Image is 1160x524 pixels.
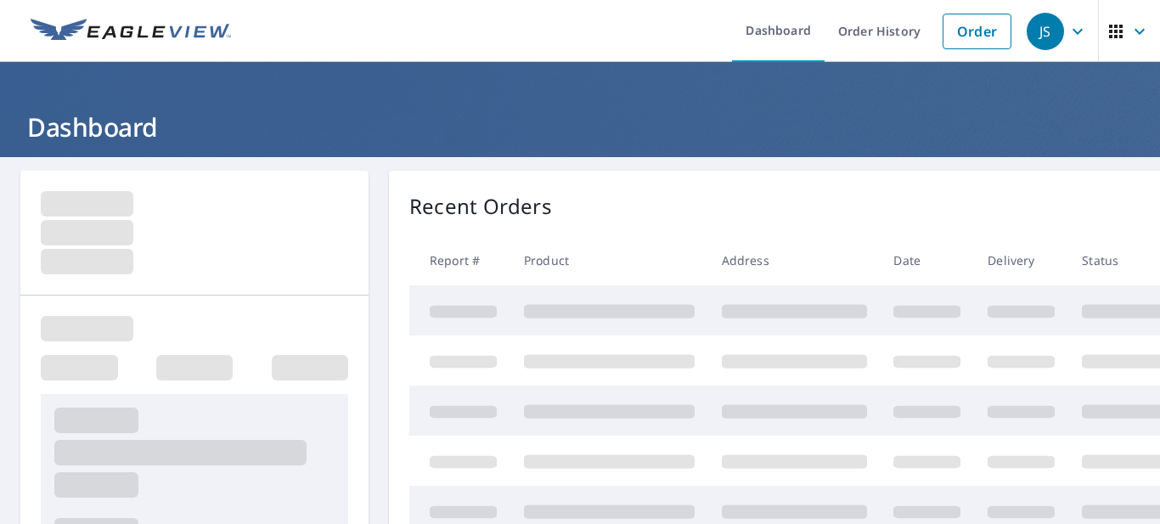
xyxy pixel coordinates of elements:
p: Recent Orders [409,191,552,222]
div: JS [1027,13,1064,50]
img: EV Logo [31,19,231,44]
a: Order [943,14,1011,49]
th: Product [510,235,708,285]
th: Report # [409,235,510,285]
h1: Dashboard [20,110,1140,144]
th: Address [708,235,881,285]
th: Delivery [974,235,1068,285]
th: Date [880,235,974,285]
